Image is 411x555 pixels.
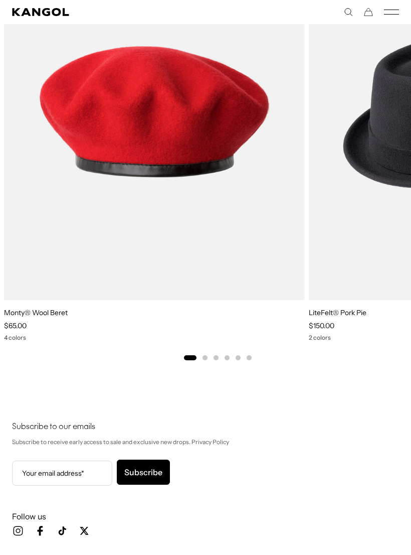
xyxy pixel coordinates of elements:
[117,460,170,485] button: Subscribe
[309,321,334,330] span: $150.00
[364,8,373,17] button: Cart
[12,8,205,16] a: Kangol
[225,355,230,360] button: Go to slide 4
[184,355,196,360] button: Go to slide 1
[4,308,68,317] a: Monty® Wool Beret
[309,308,366,317] a: LiteFelt® Pork Pie
[4,334,305,341] div: 4 colors
[4,321,27,330] span: $65.00
[12,422,399,433] h4: Subscribe to our emails
[12,437,399,448] p: Subscribe to receive early access to sale and exclusive new drops. Privacy Policy
[214,355,219,360] button: Go to slide 3
[202,355,208,360] button: Go to slide 2
[236,355,241,360] button: Go to slide 5
[384,8,399,17] button: Mobile Menu
[247,355,252,360] button: Go to slide 6
[344,8,353,17] summary: Search here
[12,511,399,522] h3: Follow us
